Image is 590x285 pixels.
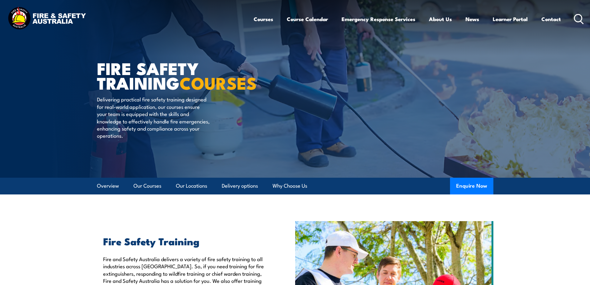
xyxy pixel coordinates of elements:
[97,178,119,194] a: Overview
[254,11,273,27] a: Courses
[450,178,493,194] button: Enquire Now
[180,69,257,95] strong: COURSES
[103,237,267,245] h2: Fire Safety Training
[541,11,561,27] a: Contact
[465,11,479,27] a: News
[222,178,258,194] a: Delivery options
[342,11,415,27] a: Emergency Response Services
[176,178,207,194] a: Our Locations
[493,11,528,27] a: Learner Portal
[429,11,452,27] a: About Us
[97,96,210,139] p: Delivering practical fire safety training designed for real-world application, our courses ensure...
[287,11,328,27] a: Course Calendar
[97,61,250,90] h1: FIRE SAFETY TRAINING
[133,178,161,194] a: Our Courses
[273,178,307,194] a: Why Choose Us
